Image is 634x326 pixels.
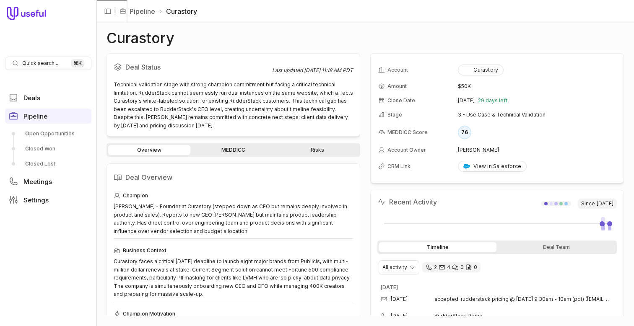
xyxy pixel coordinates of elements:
[578,199,617,209] span: Since
[71,59,84,67] kbd: ⌘ K
[108,145,190,155] a: Overview
[422,262,481,272] div: 2 calls and 4 email threads
[381,284,398,290] time: [DATE]
[101,5,114,18] button: Collapse sidebar
[158,6,197,16] li: Curastory
[5,157,91,171] a: Closed Lost
[387,147,426,153] span: Account Owner
[387,129,428,136] span: MEDDICC Score
[458,65,504,75] button: Curastory
[498,242,616,252] div: Deal Team
[5,174,91,189] a: Meetings
[597,200,613,207] time: [DATE]
[458,97,475,104] time: [DATE]
[391,296,408,303] time: [DATE]
[434,296,613,303] span: accepted: rudderstack pricing @ [DATE] 9:30am - 10am (pdt) ([EMAIL_ADDRESS][DOMAIN_NAME])
[107,33,174,43] h1: Curastory
[5,109,91,124] a: Pipeline
[463,67,498,73] div: Curastory
[114,60,272,74] h2: Deal Status
[23,95,40,101] span: Deals
[114,257,353,298] div: Curastory faces a critical [DATE] deadline to launch eight major brands from Publicis, with multi...
[458,126,471,139] div: 76
[5,90,91,105] a: Deals
[463,163,521,170] div: View in Salesforce
[114,6,116,16] span: |
[114,246,353,256] div: Business Context
[387,163,411,170] span: CRM Link
[458,161,527,172] a: View in Salesforce
[458,80,616,93] td: $50K
[114,171,353,184] h2: Deal Overview
[379,242,496,252] div: Timeline
[272,67,353,74] div: Last updated
[130,6,155,16] a: Pipeline
[114,309,353,319] div: Champion Motivation
[458,143,616,157] td: [PERSON_NAME]
[387,111,402,118] span: Stage
[434,313,603,319] span: RudderStack Demo
[458,108,616,122] td: 3 - Use Case & Technical Validation
[23,179,52,185] span: Meetings
[114,191,353,201] div: Champion
[5,142,91,155] a: Closed Won
[5,127,91,171] div: Pipeline submenu
[377,197,437,207] h2: Recent Activity
[276,145,359,155] a: Risks
[387,67,408,73] span: Account
[114,80,353,129] div: Technical validation stage with strong champion commitment but facing a critical technical limita...
[114,202,353,235] div: [PERSON_NAME] - Founder at Curastory (stepped down as CEO but remains deeply involved in product ...
[22,60,58,67] span: Quick search...
[192,145,274,155] a: MEDDICC
[23,197,49,203] span: Settings
[23,113,47,119] span: Pipeline
[5,192,91,207] a: Settings
[387,97,415,104] span: Close Date
[391,313,408,319] time: [DATE]
[304,67,353,73] time: [DATE] 11:18 AM PDT
[387,83,407,90] span: Amount
[478,97,507,104] span: 29 days left
[5,127,91,140] a: Open Opportunities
